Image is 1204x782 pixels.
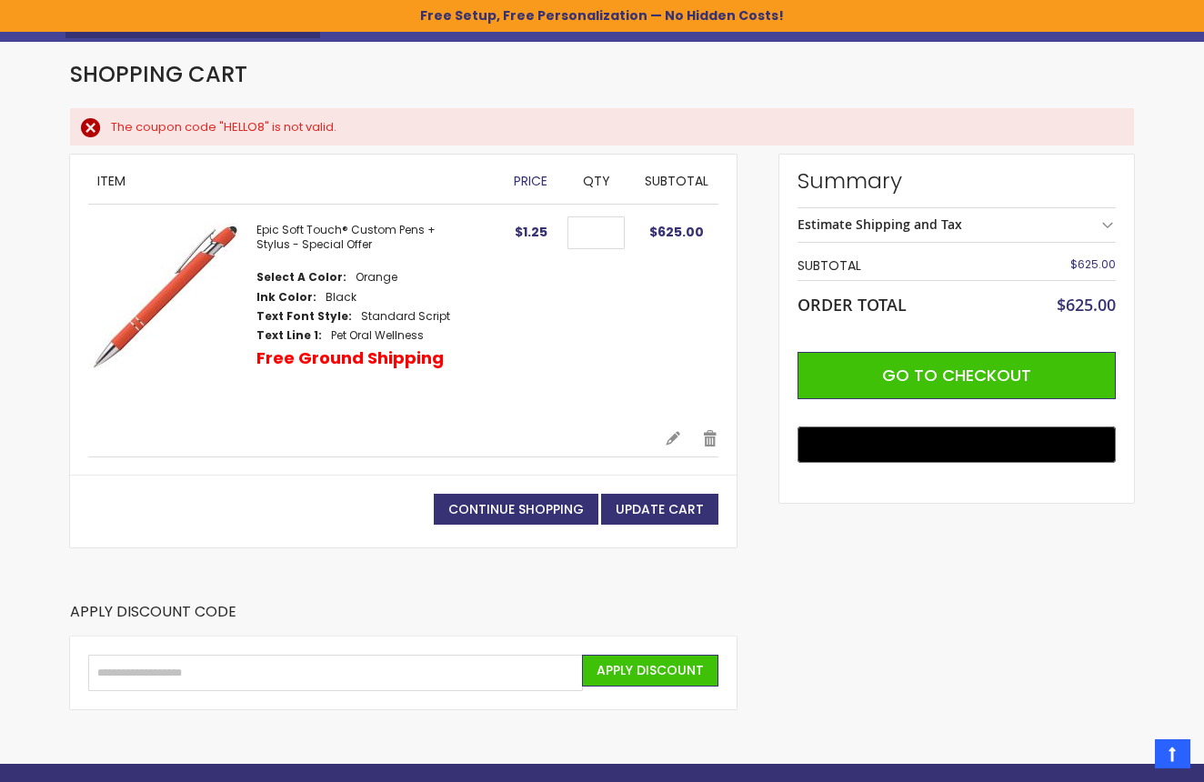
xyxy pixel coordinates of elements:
[515,223,547,241] span: $1.25
[1057,294,1116,316] span: $625.00
[798,291,907,316] strong: Order Total
[88,223,238,373] img: 4P-MS8B-Orange
[70,602,236,636] strong: Apply Discount Code
[97,172,125,190] span: Item
[256,290,316,305] dt: Ink Color
[597,661,704,679] span: Apply Discount
[331,328,424,343] dd: Pet Oral Wellness
[256,347,444,369] p: Free Ground Shipping
[798,426,1116,463] button: Buy with GPay
[601,494,718,526] button: Update Cart
[616,500,704,518] span: Update Cart
[88,223,256,410] a: 4P-MS8B-Orange
[1155,739,1190,768] a: Top
[361,309,450,324] dd: Standard Script
[798,252,1009,280] th: Subtotal
[256,222,436,252] a: Epic Soft Touch® Custom Pens + Stylus - Special Offer
[256,328,322,343] dt: Text Line 1
[798,352,1116,399] button: Go to Checkout
[514,172,547,190] span: Price
[70,59,247,89] span: Shopping Cart
[434,494,598,526] a: Continue Shopping
[798,216,962,233] strong: Estimate Shipping and Tax
[256,270,346,285] dt: Select A Color
[645,172,708,190] span: Subtotal
[798,166,1116,195] strong: Summary
[882,364,1031,386] span: Go to Checkout
[649,223,704,241] span: $625.00
[256,309,352,324] dt: Text Font Style
[326,290,356,305] dd: Black
[583,172,610,190] span: Qty
[1070,256,1116,272] span: $625.00
[111,119,1116,135] div: The coupon code "HELLO8" is not valid.
[356,270,397,285] dd: Orange
[448,500,584,518] span: Continue Shopping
